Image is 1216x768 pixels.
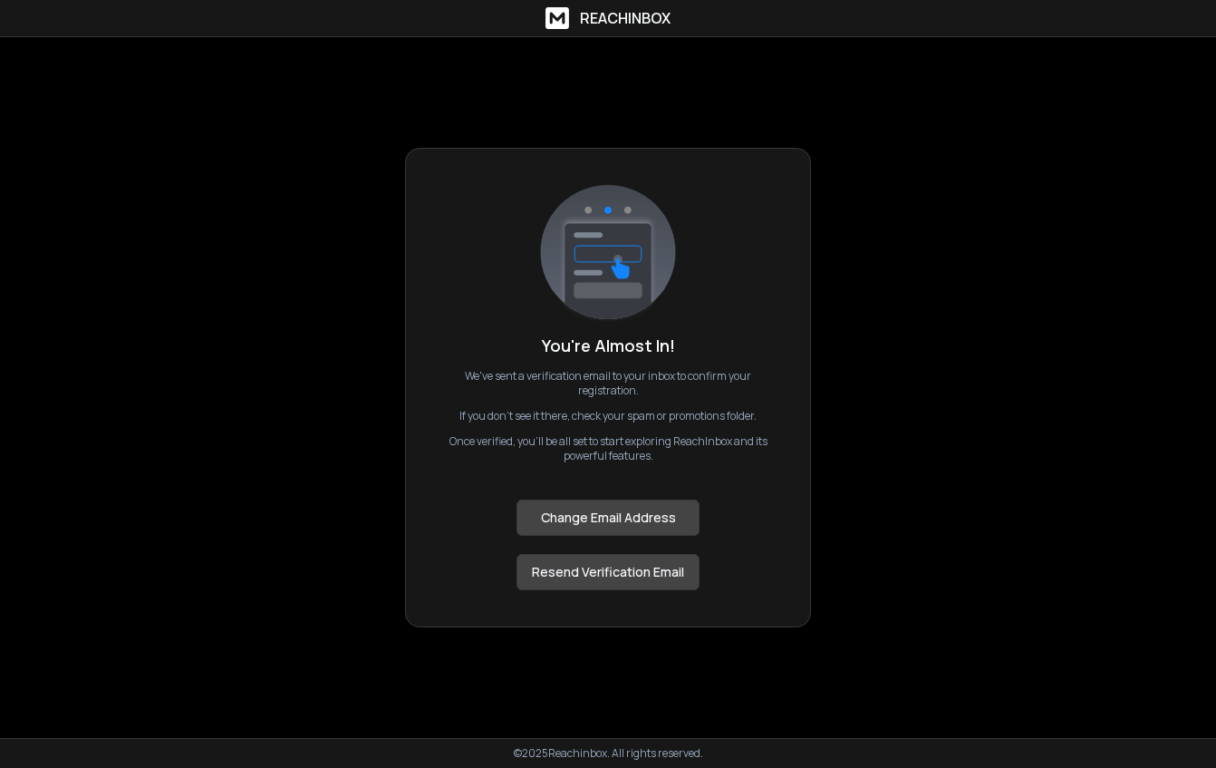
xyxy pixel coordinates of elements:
button: Resend Verification Email [516,554,700,590]
p: © 2025 Reachinbox. All rights reserved. [514,746,703,761]
a: ReachInbox [545,7,671,29]
button: Change Email Address [516,500,700,536]
p: We've sent a verification email to your inbox to confirm your registration. [442,369,774,398]
h1: ReachInbox [580,7,671,29]
p: If you don't see it there, check your spam or promotions folder. [459,409,757,423]
img: logo [540,185,676,323]
h1: You're Almost In! [542,333,675,358]
p: Once verified, you’ll be all set to start exploring ReachInbox and its powerful features. [442,434,774,463]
